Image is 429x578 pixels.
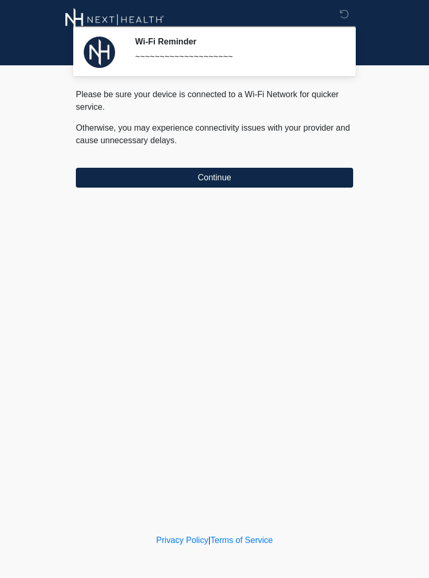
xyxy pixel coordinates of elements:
[156,536,209,545] a: Privacy Policy
[208,536,210,545] a: |
[65,8,164,31] img: Next-Health Montecito Logo
[76,122,353,147] p: Otherwise, you may experience connectivity issues with your provider and cause unnecessary delays
[76,88,353,113] p: Please be sure your device is connected to a Wi-Fi Network for quicker service.
[84,37,115,68] img: Agent Avatar
[76,168,353,188] button: Continue
[210,536,273,545] a: Terms of Service
[135,51,337,63] div: ~~~~~~~~~~~~~~~~~~~~
[175,136,177,145] span: .
[135,37,337,47] h2: Wi-Fi Reminder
